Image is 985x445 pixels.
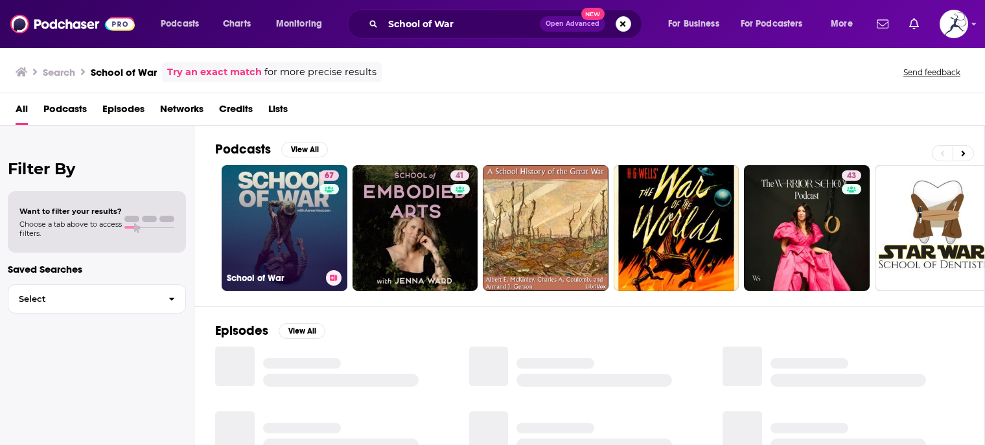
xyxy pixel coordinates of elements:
h2: Filter By [8,159,186,178]
h2: Podcasts [215,141,271,157]
span: Podcasts [161,15,199,33]
img: Podchaser - Follow, Share and Rate Podcasts [10,12,135,36]
span: New [581,8,605,20]
h3: Search [43,66,75,78]
a: 43 [842,170,861,181]
button: Open AdvancedNew [540,16,605,32]
button: open menu [659,14,736,34]
a: Try an exact match [167,65,262,80]
span: Monitoring [276,15,322,33]
span: Charts [223,15,251,33]
a: Episodes [102,98,145,125]
span: 67 [325,170,334,183]
span: For Podcasters [741,15,803,33]
a: Lists [268,98,288,125]
span: More [831,15,853,33]
button: View All [279,323,325,339]
a: 43 [744,165,870,291]
p: Saved Searches [8,263,186,275]
span: Choose a tab above to access filters. [19,220,122,238]
button: View All [281,142,328,157]
a: 41 [353,165,478,291]
button: Show profile menu [940,10,968,38]
span: Select [8,295,158,303]
h3: School of War [227,273,321,284]
a: PodcastsView All [215,141,328,157]
button: open menu [822,14,869,34]
button: open menu [152,14,216,34]
span: Open Advanced [546,21,599,27]
span: 41 [456,170,464,183]
span: for more precise results [264,65,377,80]
a: EpisodesView All [215,323,325,339]
span: 43 [847,170,856,183]
span: Logged in as BloomsburySpecialInterest [940,10,968,38]
div: Search podcasts, credits, & more... [360,9,655,39]
span: Want to filter your results? [19,207,122,216]
a: Show notifications dropdown [904,13,924,35]
h2: Episodes [215,323,268,339]
button: open menu [732,14,822,34]
a: All [16,98,28,125]
img: User Profile [940,10,968,38]
a: Credits [219,98,253,125]
a: 67 [319,170,339,181]
button: Select [8,284,186,314]
a: 67School of War [222,165,347,291]
span: For Business [668,15,719,33]
a: 41 [450,170,469,181]
a: Charts [214,14,259,34]
button: Send feedback [899,67,964,78]
a: Show notifications dropdown [872,13,894,35]
h3: School of War [91,66,157,78]
button: open menu [267,14,339,34]
a: Networks [160,98,203,125]
a: Podcasts [43,98,87,125]
input: Search podcasts, credits, & more... [383,14,540,34]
